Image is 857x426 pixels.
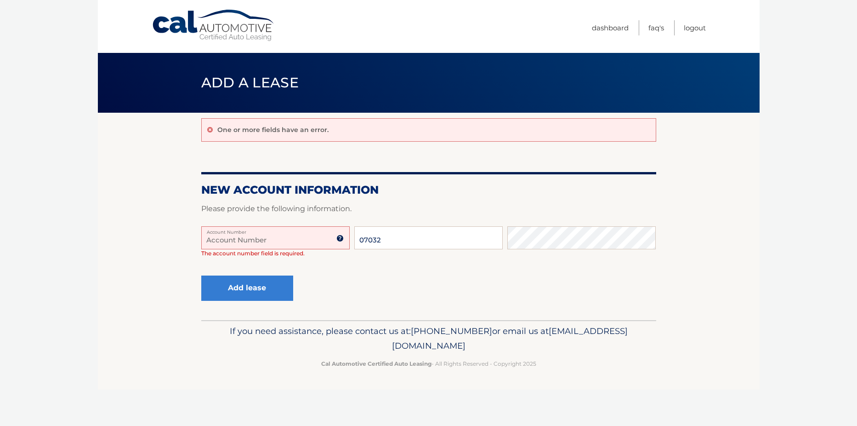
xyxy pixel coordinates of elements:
img: tooltip.svg [336,235,344,242]
p: If you need assistance, please contact us at: or email us at [207,324,650,353]
input: Account Number [201,226,350,249]
a: Cal Automotive [152,9,276,42]
span: The account number field is required. [201,250,305,257]
p: One or more fields have an error. [217,126,329,134]
h2: New Account Information [201,183,656,197]
span: [EMAIL_ADDRESS][DOMAIN_NAME] [392,326,628,351]
input: Zip Code [354,226,503,249]
strong: Cal Automotive Certified Auto Leasing [321,360,431,367]
p: - All Rights Reserved - Copyright 2025 [207,359,650,368]
button: Add lease [201,276,293,301]
span: [PHONE_NUMBER] [411,326,492,336]
a: Dashboard [592,20,629,35]
span: Add a lease [201,74,299,91]
a: Logout [684,20,706,35]
label: Account Number [201,226,350,234]
p: Please provide the following information. [201,202,656,215]
a: FAQ's [648,20,664,35]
